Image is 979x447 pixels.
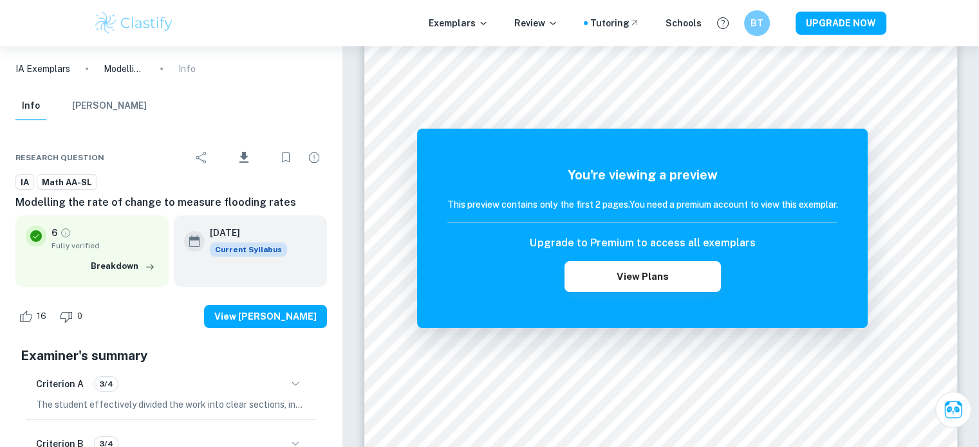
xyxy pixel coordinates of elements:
span: 0 [70,310,89,323]
p: Review [514,16,558,30]
div: Share [189,145,214,170]
p: Info [178,62,196,76]
button: View Plans [564,261,720,292]
div: Like [15,306,53,327]
h6: Criterion A [36,377,84,391]
h6: Upgrade to Premium to access all exemplars [530,235,755,251]
span: Research question [15,152,104,163]
button: [PERSON_NAME] [72,92,147,120]
h5: Examiner's summary [21,346,322,365]
div: This exemplar is based on the current syllabus. Feel free to refer to it for inspiration/ideas wh... [210,242,287,257]
button: BT [744,10,770,36]
div: Download [217,141,270,174]
h6: [DATE] [210,226,277,240]
button: Info [15,92,46,120]
a: IA Exemplars [15,62,70,76]
p: The student effectively divided the work into clear sections, including an introduction, body, an... [36,397,306,412]
a: Schools [666,16,702,30]
a: Tutoring [590,16,640,30]
h6: This preview contains only the first 2 pages. You need a premium account to view this exemplar. [447,197,837,212]
button: Breakdown [88,257,158,276]
span: Current Syllabus [210,242,287,257]
a: IA [15,174,34,190]
p: Modelling the rate of change to measure flooding rates [104,62,145,76]
button: UPGRADE NOW [796,12,886,35]
button: Help and Feedback [712,12,734,34]
button: Ask Clai [935,392,971,428]
span: 3/4 [95,378,118,390]
span: Fully verified [51,240,158,251]
span: 16 [30,310,53,323]
h6: Modelling the rate of change to measure flooding rates [15,195,327,210]
div: Report issue [301,145,327,170]
span: Math AA-SL [37,176,97,189]
button: View [PERSON_NAME] [204,305,327,328]
h6: BT [749,16,764,30]
a: Grade fully verified [60,227,71,239]
a: Math AA-SL [37,174,97,190]
span: IA [16,176,33,189]
p: 6 [51,226,57,240]
h5: You're viewing a preview [447,165,837,185]
img: Clastify logo [93,10,175,36]
div: Bookmark [273,145,299,170]
div: Dislike [56,306,89,327]
p: Exemplars [429,16,489,30]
